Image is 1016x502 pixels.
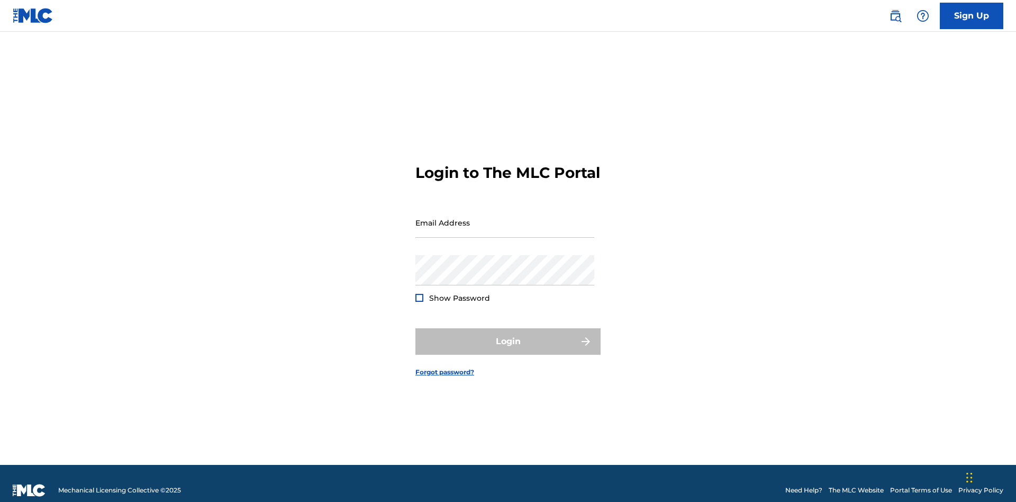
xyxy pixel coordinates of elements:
[13,8,53,23] img: MLC Logo
[917,10,929,22] img: help
[963,451,1016,502] iframe: Chat Widget
[966,462,973,494] div: Drag
[890,486,952,495] a: Portal Terms of Use
[415,367,474,377] a: Forgot password?
[912,5,933,26] div: Help
[940,3,1003,29] a: Sign Up
[829,486,884,495] a: The MLC Website
[958,486,1003,495] a: Privacy Policy
[415,164,600,182] h3: Login to The MLC Portal
[429,293,490,303] span: Show Password
[13,484,46,497] img: logo
[58,486,181,495] span: Mechanical Licensing Collective © 2025
[785,486,822,495] a: Need Help?
[885,5,906,26] a: Public Search
[889,10,902,22] img: search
